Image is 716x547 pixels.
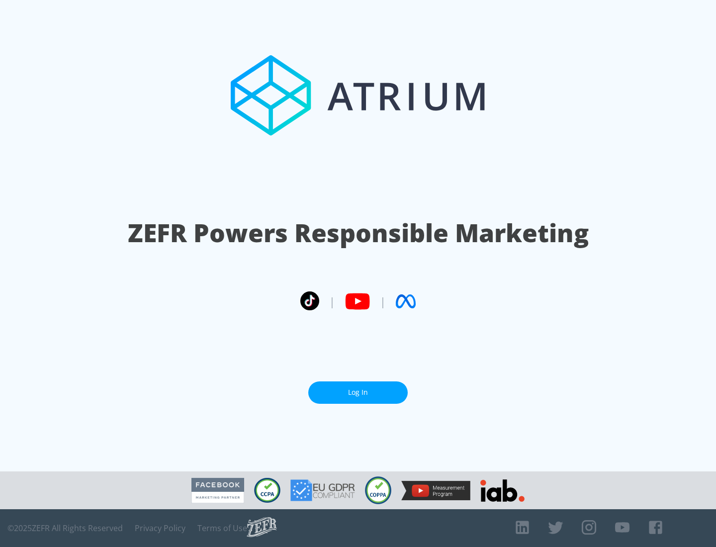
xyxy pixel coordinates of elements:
img: CCPA Compliant [254,478,280,503]
img: IAB [480,479,525,502]
h1: ZEFR Powers Responsible Marketing [128,216,589,250]
img: GDPR Compliant [290,479,355,501]
a: Privacy Policy [135,523,185,533]
span: | [380,294,386,309]
a: Terms of Use [197,523,247,533]
img: Facebook Marketing Partner [191,478,244,503]
span: | [329,294,335,309]
span: © 2025 ZEFR All Rights Reserved [7,523,123,533]
img: COPPA Compliant [365,476,391,504]
a: Log In [308,381,408,404]
img: YouTube Measurement Program [401,481,470,500]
